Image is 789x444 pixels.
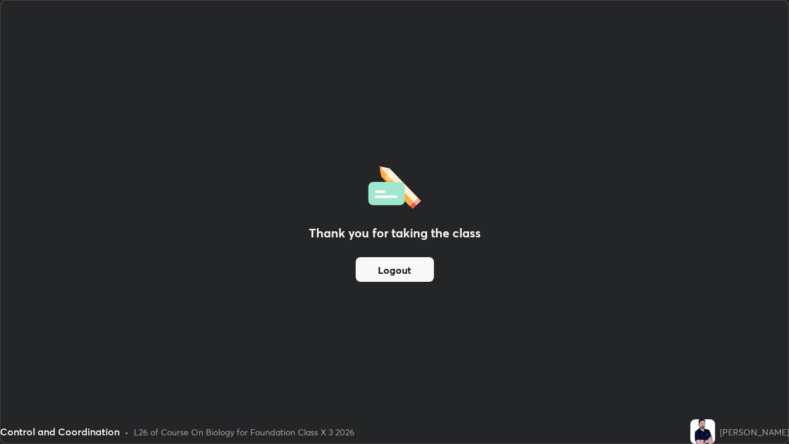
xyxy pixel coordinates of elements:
h2: Thank you for taking the class [309,224,481,242]
img: 7e9519aaa40c478c8e433eec809aff1a.jpg [690,419,715,444]
div: L26 of Course On Biology for Foundation Class X 3 2026 [134,425,354,438]
button: Logout [356,257,434,282]
div: • [125,425,129,438]
img: offlineFeedback.1438e8b3.svg [368,162,421,209]
div: [PERSON_NAME] [720,425,789,438]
